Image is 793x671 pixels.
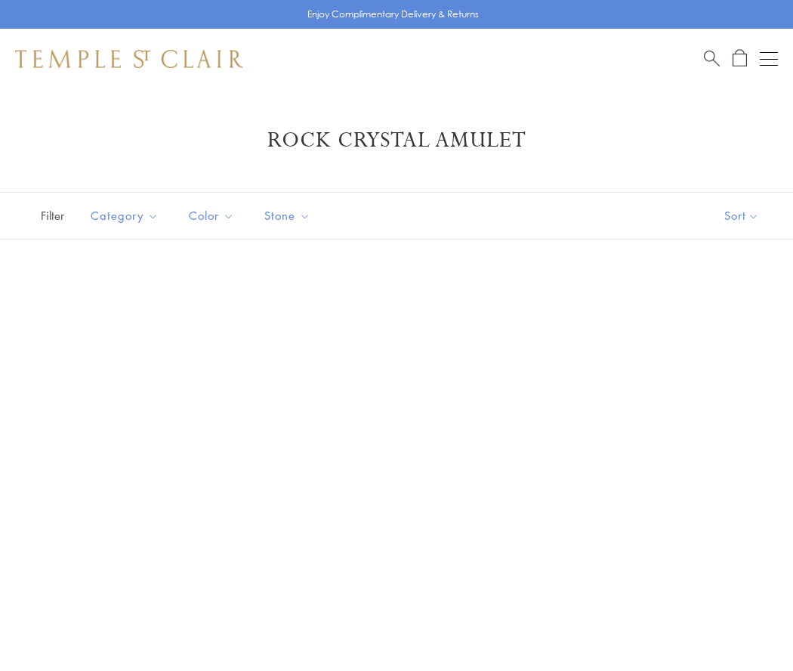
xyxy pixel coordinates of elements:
[181,206,245,225] span: Color
[307,7,479,22] p: Enjoy Complimentary Delivery & Returns
[690,193,793,239] button: Show sort by
[253,199,322,233] button: Stone
[38,127,755,154] h1: Rock Crystal Amulet
[79,199,170,233] button: Category
[760,50,778,68] button: Open navigation
[704,49,720,68] a: Search
[257,206,322,225] span: Stone
[733,49,747,68] a: Open Shopping Bag
[177,199,245,233] button: Color
[83,206,170,225] span: Category
[15,50,243,68] img: Temple St. Clair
